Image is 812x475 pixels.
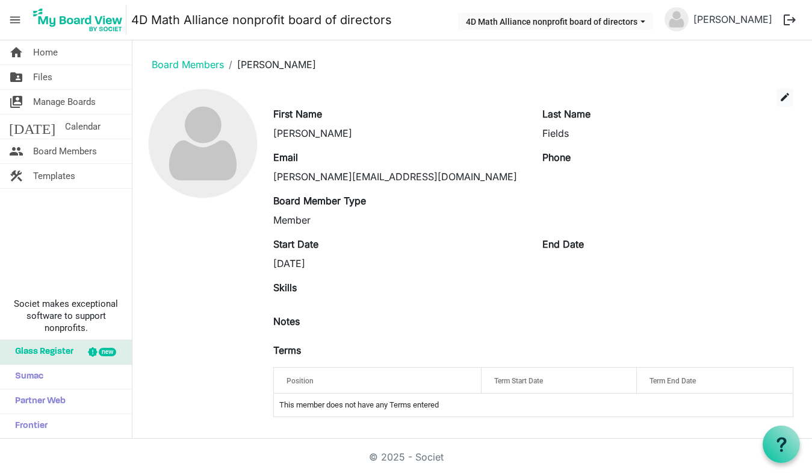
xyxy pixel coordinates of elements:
span: Manage Boards [33,90,96,114]
span: Frontier [9,414,48,438]
label: Last Name [542,107,590,121]
button: 4D Math Alliance nonprofit board of directors dropdownbutton [458,13,653,30]
span: Position [287,377,314,385]
a: 4D Math Alliance nonprofit board of directors [131,8,392,32]
span: Calendar [65,115,101,139]
span: Board Members [33,139,97,163]
label: Terms [273,343,301,357]
span: [DATE] [9,115,55,139]
span: Sumac [9,365,43,389]
span: Partner Web [9,389,66,414]
div: Member [273,213,524,227]
div: [PERSON_NAME] [273,126,524,140]
span: home [9,40,23,64]
td: This member does not have any Terms entered [274,394,793,417]
label: Skills [273,280,297,295]
a: My Board View Logo [29,5,131,35]
a: © 2025 - Societ [369,451,444,463]
span: Term Start Date [494,377,543,385]
img: no-profile-picture.svg [665,7,689,31]
span: construction [9,164,23,188]
label: Notes [273,314,300,329]
span: Templates [33,164,75,188]
button: edit [776,89,793,107]
span: folder_shared [9,65,23,89]
label: End Date [542,237,584,251]
span: Files [33,65,52,89]
span: switch_account [9,90,23,114]
div: Fields [542,126,793,140]
span: Glass Register [9,340,73,364]
a: [PERSON_NAME] [689,7,777,31]
div: [DATE] [273,256,524,271]
span: Societ makes exceptional software to support nonprofits. [5,298,126,334]
button: logout [777,7,802,33]
label: Phone [542,150,571,165]
label: Email [273,150,298,165]
label: Board Member Type [273,193,366,208]
span: edit [779,92,790,102]
li: [PERSON_NAME] [224,57,316,72]
div: new [99,348,116,356]
span: people [9,139,23,163]
label: Start Date [273,237,318,251]
span: Term End Date [649,377,696,385]
label: First Name [273,107,322,121]
div: [PERSON_NAME][EMAIL_ADDRESS][DOMAIN_NAME] [273,169,524,184]
span: Home [33,40,58,64]
span: menu [4,8,26,31]
a: Board Members [152,58,224,71]
img: My Board View Logo [29,5,126,35]
img: no-profile-picture.svg [149,89,257,198]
